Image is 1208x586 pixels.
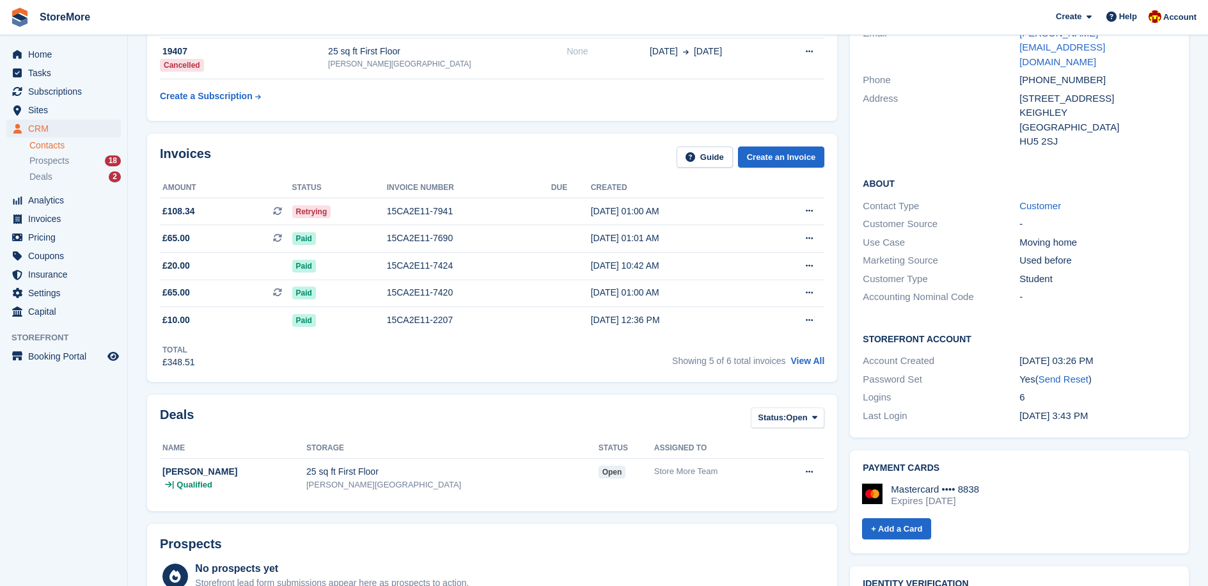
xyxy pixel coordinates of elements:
[654,438,774,459] th: Assigned to
[29,154,121,168] a: Prospects 18
[599,466,626,479] span: open
[591,286,759,299] div: [DATE] 01:00 AM
[29,171,52,183] span: Deals
[551,178,591,198] th: Due
[1019,134,1176,149] div: HU5 2SJ
[28,45,105,63] span: Home
[1019,372,1176,387] div: Yes
[863,290,1019,305] div: Accounting Nominal Code
[751,408,824,429] button: Status: Open
[162,356,195,369] div: £348.51
[6,101,121,119] a: menu
[160,45,328,58] div: 19407
[292,287,316,299] span: Paid
[35,6,95,28] a: StoreMore
[328,45,567,58] div: 25 sq ft First Floor
[387,286,551,299] div: 15CA2E11-7420
[1019,235,1176,250] div: Moving home
[1019,91,1176,106] div: [STREET_ADDRESS]
[6,210,121,228] a: menu
[672,356,785,366] span: Showing 5 of 6 total invoices
[387,205,551,218] div: 15CA2E11-7941
[6,83,121,100] a: menu
[591,259,759,273] div: [DATE] 10:42 AM
[162,344,195,356] div: Total
[863,272,1019,287] div: Customer Type
[162,465,306,479] div: [PERSON_NAME]
[28,191,105,209] span: Analytics
[1019,272,1176,287] div: Student
[1149,10,1161,23] img: Store More Team
[6,228,121,246] a: menu
[292,260,316,273] span: Paid
[863,409,1019,424] div: Last Login
[863,26,1019,70] div: Email
[1019,120,1176,135] div: [GEOGRAPHIC_DATA]
[6,247,121,265] a: menu
[1163,11,1196,24] span: Account
[591,313,759,327] div: [DATE] 12:36 PM
[292,232,316,245] span: Paid
[863,217,1019,232] div: Customer Source
[6,191,121,209] a: menu
[1019,410,1088,421] time: 2025-06-20 14:43:53 UTC
[162,205,195,218] span: £108.34
[160,84,261,108] a: Create a Subscription
[28,210,105,228] span: Invoices
[28,228,105,246] span: Pricing
[160,178,292,198] th: Amount
[28,265,105,283] span: Insurance
[863,463,1176,473] h2: Payment cards
[306,479,599,491] div: [PERSON_NAME][GEOGRAPHIC_DATA]
[162,286,190,299] span: £65.00
[567,45,650,58] div: None
[790,356,824,366] a: View All
[160,59,204,72] div: Cancelled
[6,303,121,321] a: menu
[677,146,733,168] a: Guide
[1019,217,1176,232] div: -
[292,205,331,218] span: Retrying
[162,313,190,327] span: £10.00
[6,347,121,365] a: menu
[1019,253,1176,268] div: Used before
[654,465,774,478] div: Store More Team
[106,349,121,364] a: Preview store
[162,232,190,245] span: £65.00
[591,178,759,198] th: Created
[1019,106,1176,120] div: KEIGHLEY
[160,146,211,168] h2: Invoices
[6,45,121,63] a: menu
[160,438,306,459] th: Name
[862,518,931,539] a: + Add a Card
[28,284,105,302] span: Settings
[28,247,105,265] span: Coupons
[292,178,387,198] th: Status
[387,259,551,273] div: 15CA2E11-7424
[1019,200,1061,211] a: Customer
[387,313,551,327] div: 15CA2E11-2207
[650,45,678,58] span: [DATE]
[591,232,759,245] div: [DATE] 01:01 AM
[6,64,121,82] a: menu
[28,64,105,82] span: Tasks
[387,232,551,245] div: 15CA2E11-7690
[786,411,807,424] span: Open
[28,347,105,365] span: Booking Portal
[1019,28,1105,67] a: [PERSON_NAME][EMAIL_ADDRESS][DOMAIN_NAME]
[738,146,825,168] a: Create an Invoice
[105,155,121,166] div: 18
[758,411,786,424] span: Status:
[863,177,1176,189] h2: About
[6,284,121,302] a: menu
[1019,73,1176,88] div: [PHONE_NUMBER]
[863,199,1019,214] div: Contact Type
[1019,390,1176,405] div: 6
[109,171,121,182] div: 2
[176,479,212,491] span: Qualified
[10,8,29,27] img: stora-icon-8386f47178a22dfd0bd8f6a31ec36ba5ce8667c1dd55bd0f319d3a0aa187defe.svg
[1019,290,1176,305] div: -
[1056,10,1081,23] span: Create
[863,235,1019,250] div: Use Case
[292,314,316,327] span: Paid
